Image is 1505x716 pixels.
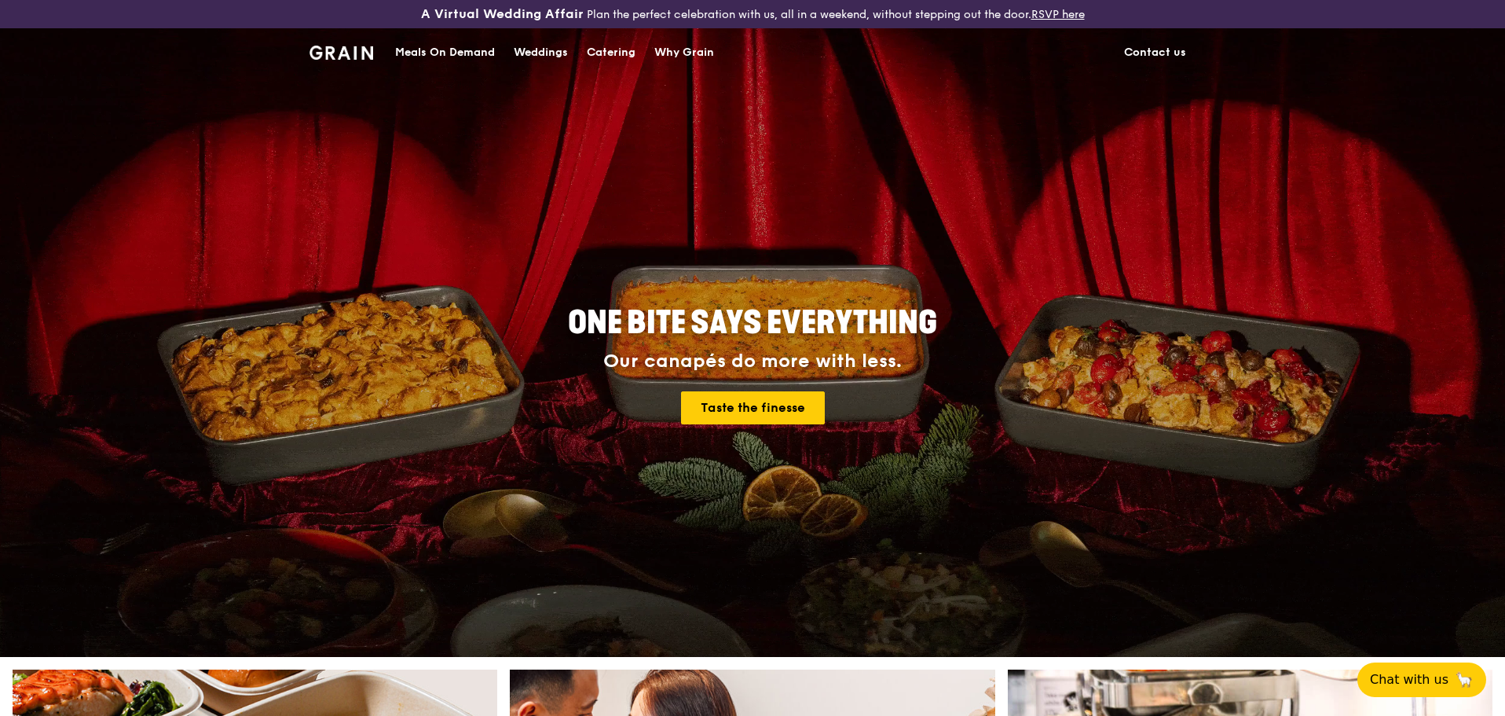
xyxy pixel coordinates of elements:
span: 🦙 [1455,670,1474,689]
a: Why Grain [645,29,723,76]
a: GrainGrain [309,28,373,75]
div: Plan the perfect celebration with us, all in a weekend, without stepping out the door. [300,6,1205,22]
h3: A Virtual Wedding Affair [421,6,584,22]
span: Chat with us [1370,670,1448,689]
div: Meals On Demand [395,29,495,76]
div: Weddings [514,29,568,76]
a: RSVP here [1031,8,1085,21]
div: Why Grain [654,29,714,76]
a: Contact us [1115,29,1196,76]
div: Our canapés do more with less. [470,351,1035,373]
button: Chat with us🦙 [1357,663,1486,697]
a: Catering [577,29,645,76]
a: Taste the finesse [681,391,825,424]
a: Weddings [504,29,577,76]
img: Grain [309,46,373,60]
span: ONE BITE SAYS EVERYTHING [568,304,937,342]
div: Catering [587,29,635,76]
